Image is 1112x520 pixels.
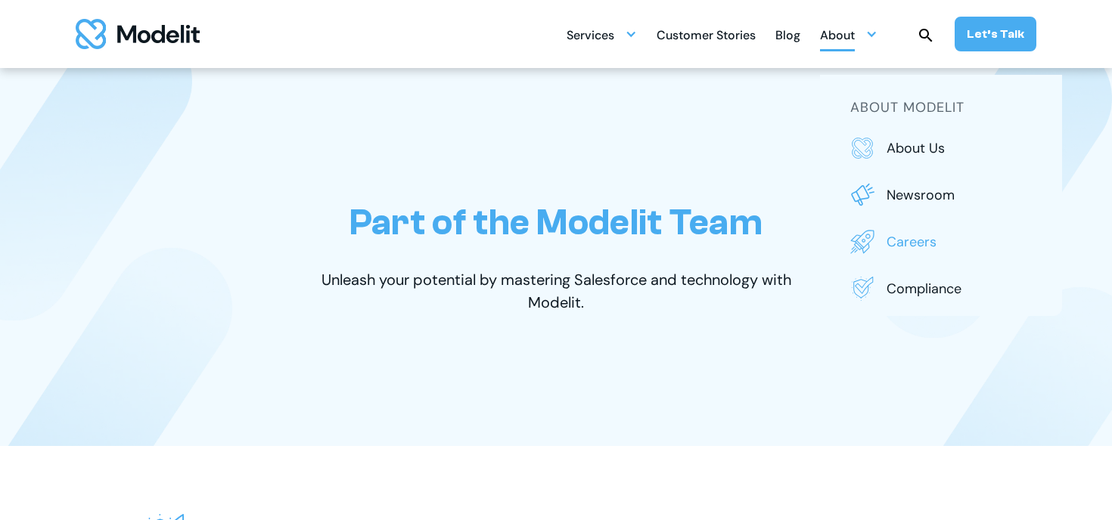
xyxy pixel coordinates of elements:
a: Newsroom [850,183,1032,207]
h1: Part of the Modelit Team [349,201,763,244]
div: About [820,22,855,51]
p: Newsroom [887,185,1032,205]
div: Let’s Talk [967,26,1024,42]
a: home [76,19,200,49]
a: Blog [775,20,800,49]
p: About us [887,138,1032,158]
a: About us [850,136,1032,160]
div: Blog [775,22,800,51]
div: Services [567,22,614,51]
a: Careers [850,230,1032,254]
a: Compliance [850,277,1032,301]
div: Services [567,20,637,49]
img: modelit logo [76,19,200,49]
nav: About [820,75,1062,316]
a: Customer Stories [657,20,756,49]
a: Let’s Talk [955,17,1036,51]
p: Careers [887,232,1032,252]
div: About [820,20,877,49]
p: Compliance [887,279,1032,299]
div: Customer Stories [657,22,756,51]
h5: about modelit [850,97,1032,118]
p: Unleash your potential by mastering Salesforce and technology with Modelit. [295,268,817,314]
